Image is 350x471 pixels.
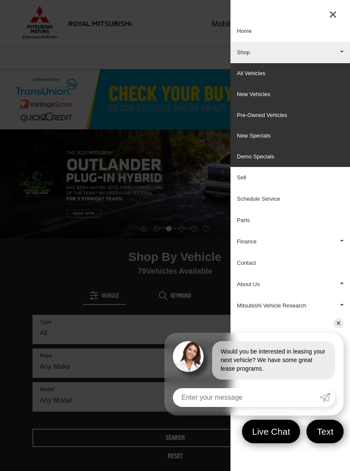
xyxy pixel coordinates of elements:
div: Would you be interested in leasing your next vehicle? We have some great lease programs. [212,341,335,380]
a: Finance [230,231,350,252]
img: Agent profile photo [173,341,204,372]
a: Live Chat [242,420,300,443]
a: Home [230,20,350,42]
a: Schedule Service: Opens in a new tab [230,188,350,210]
a: New Specials [230,126,350,146]
a: Text [306,420,344,443]
a: Contact [230,252,350,274]
a: Submit [320,388,335,407]
a: Demo Specials [230,146,350,167]
input: Enter your message [173,388,320,407]
a: All Vehicles [230,63,350,84]
a: Shop [230,42,350,63]
a: Sell [230,167,350,188]
button: Close Sidebar [327,9,339,20]
a: Mitsubishi Vehicle Research [230,295,350,316]
a: Parts: Opens in a new tab [230,210,350,231]
a: About Us [230,274,350,295]
a: Pre-Owned Vehicles [230,105,350,126]
span: Live Chat [248,426,295,437]
a: New Vehicles [230,84,350,105]
span: Text [312,426,338,437]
